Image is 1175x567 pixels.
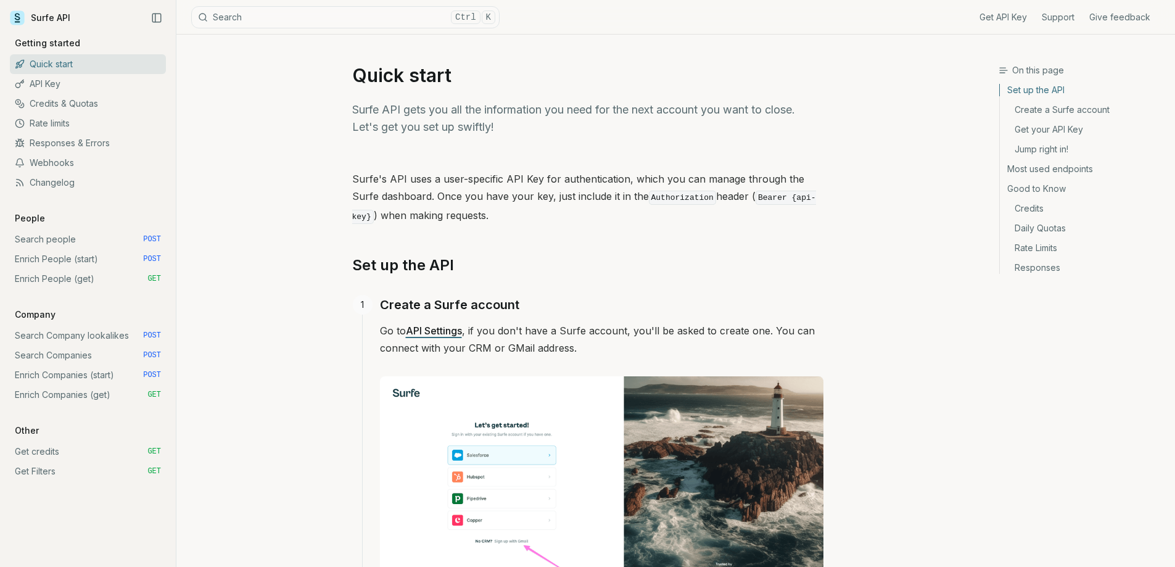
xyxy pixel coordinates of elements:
a: Good to Know [1000,179,1165,199]
a: Create a Surfe account [1000,100,1165,120]
span: POST [143,254,161,264]
a: Set up the API [1000,84,1165,100]
a: Give feedback [1089,11,1150,23]
p: Go to , if you don't have a Surfe account, you'll be asked to create one. You can connect with yo... [380,322,823,357]
p: Getting started [10,37,85,49]
a: Search Company lookalikes POST [10,326,166,346]
span: GET [147,390,161,400]
a: Responses & Errors [10,133,166,153]
kbd: K [482,10,495,24]
p: Company [10,308,60,321]
span: GET [147,447,161,457]
a: Set up the API [352,255,454,275]
a: Quick start [10,54,166,74]
span: GET [147,274,161,284]
h1: Quick start [352,64,823,86]
a: Jump right in! [1000,139,1165,159]
p: Other [10,424,44,437]
a: API Settings [406,325,462,337]
code: Authorization [649,191,716,205]
p: Surfe's API uses a user-specific API Key for authentication, which you can manage through the Sur... [352,170,823,226]
a: Enrich People (start) POST [10,249,166,269]
kbd: Ctrl [451,10,480,24]
a: Get API Key [979,11,1027,23]
span: POST [143,370,161,380]
span: POST [143,331,161,341]
a: Search Companies POST [10,346,166,365]
a: Changelog [10,173,166,192]
a: Most used endpoints [1000,159,1165,179]
a: Rate Limits [1000,238,1165,258]
a: Get your API Key [1000,120,1165,139]
a: Credits & Quotas [10,94,166,114]
a: Get Filters GET [10,461,166,481]
a: Enrich People (get) GET [10,269,166,289]
a: Credits [1000,199,1165,218]
a: Enrich Companies (get) GET [10,385,166,405]
a: Webhooks [10,153,166,173]
a: Daily Quotas [1000,218,1165,238]
p: Surfe API gets you all the information you need for the next account you want to close. Let's get... [352,101,823,136]
a: Responses [1000,258,1165,274]
a: Support [1042,11,1074,23]
p: People [10,212,50,225]
a: Get credits GET [10,442,166,461]
a: Enrich Companies (start) POST [10,365,166,385]
a: Surfe API [10,9,70,27]
span: GET [147,466,161,476]
button: Collapse Sidebar [147,9,166,27]
span: POST [143,234,161,244]
span: POST [143,350,161,360]
a: Create a Surfe account [380,295,519,315]
h3: On this page [999,64,1165,77]
a: Rate limits [10,114,166,133]
button: SearchCtrlK [191,6,500,28]
a: API Key [10,74,166,94]
a: Search people POST [10,230,166,249]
